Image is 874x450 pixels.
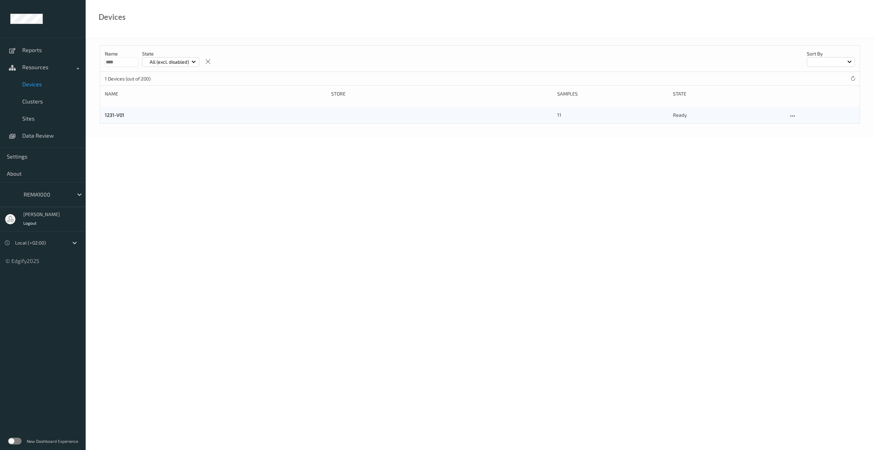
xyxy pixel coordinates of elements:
p: State [142,50,199,57]
div: 11 [557,112,668,118]
p: All (excl. disabled) [147,59,191,65]
div: Samples [557,90,668,97]
div: State [673,90,784,97]
p: 1 Devices (out of 200) [105,75,156,82]
div: Devices [99,14,126,21]
div: Name [105,90,326,97]
p: Name [105,50,138,57]
p: Sort by [807,50,855,57]
p: ready [673,112,784,118]
a: 1231-V01 [105,112,124,118]
div: Store [331,90,553,97]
